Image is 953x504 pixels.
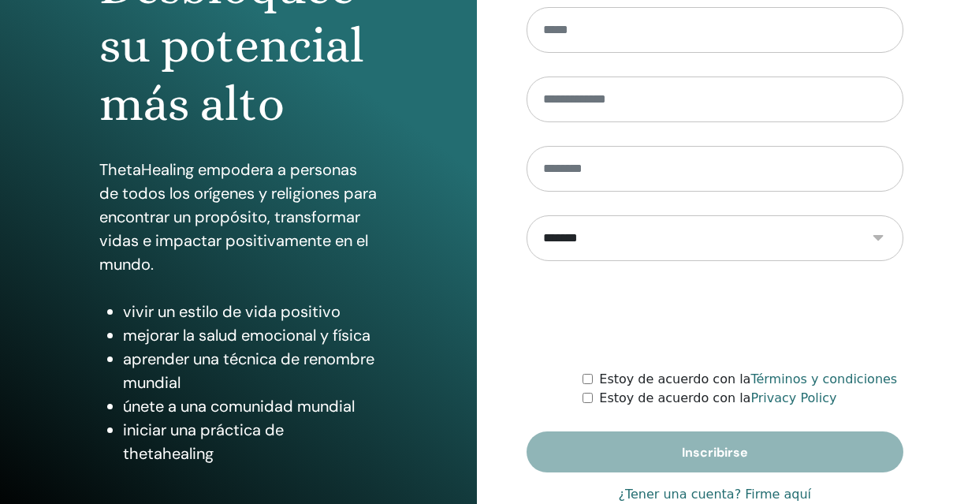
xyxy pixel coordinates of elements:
[618,485,811,504] a: ¿Tener una cuenta? Firme aquí
[123,347,378,394] li: aprender una técnica de renombre mundial
[599,389,836,408] label: Estoy de acuerdo con la
[99,158,378,276] p: ThetaHealing empodera a personas de todos los orígenes y religiones para encontrar un propósito, ...
[123,418,378,465] li: iniciar una práctica de thetahealing
[123,323,378,347] li: mejorar la salud emocional y física
[750,390,836,405] a: Privacy Policy
[595,285,835,346] iframe: reCAPTCHA
[123,394,378,418] li: únete a una comunidad mundial
[599,370,897,389] label: Estoy de acuerdo con la
[123,300,378,323] li: vivir un estilo de vida positivo
[750,371,897,386] a: Términos y condiciones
